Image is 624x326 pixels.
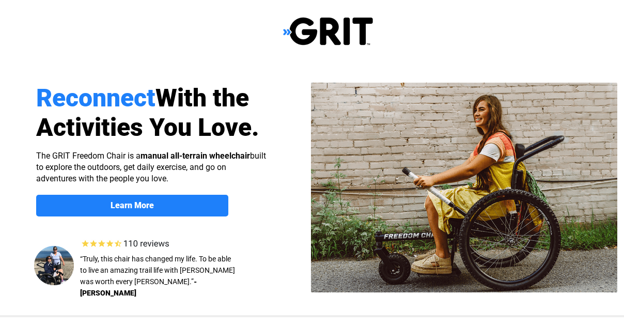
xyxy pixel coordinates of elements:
[80,255,235,286] span: “Truly, this chair has changed my life. To be able to live an amazing trail life with [PERSON_NAM...
[36,83,155,113] span: Reconnect
[111,200,154,210] strong: Learn More
[36,195,228,216] a: Learn More
[141,151,250,161] strong: manual all-terrain wheelchair
[36,151,266,183] span: The GRIT Freedom Chair is a built to explore the outdoors, get daily exercise, and go on adventur...
[155,83,249,113] span: With the
[36,113,259,142] span: Activities You Love.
